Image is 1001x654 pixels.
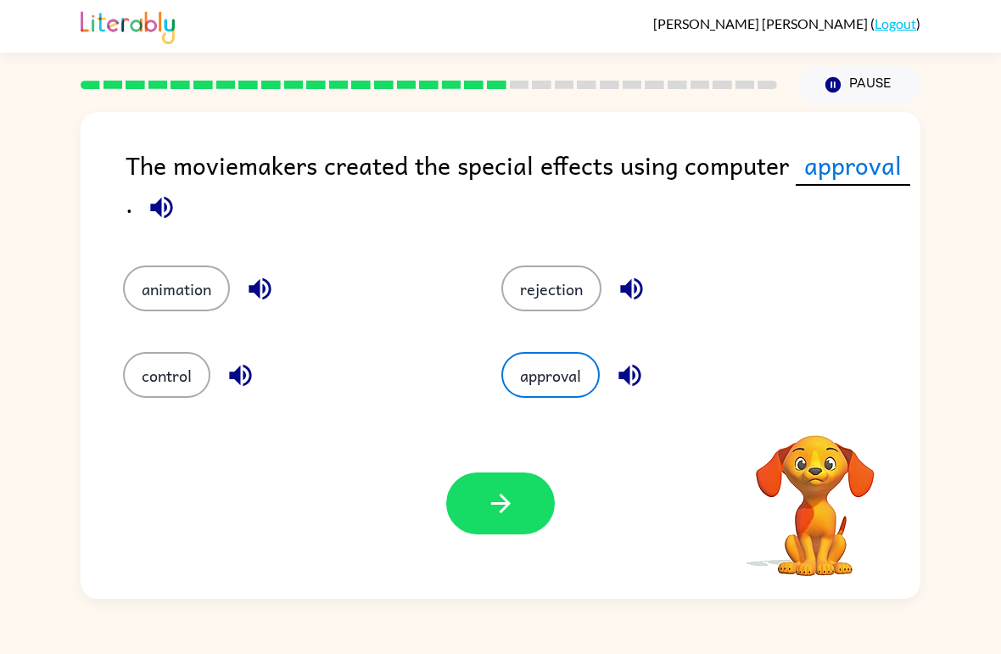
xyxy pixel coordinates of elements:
button: Pause [797,65,920,104]
button: rejection [501,266,601,311]
button: animation [123,266,230,311]
video: Your browser must support playing .mp4 files to use Literably. Please try using another browser. [730,409,900,579]
a: Logout [875,15,916,31]
span: approval [796,146,910,186]
div: The moviemakers created the special effects using computer . [126,146,920,232]
div: ( ) [653,15,920,31]
button: control [123,352,210,398]
img: Literably [81,7,175,44]
span: [PERSON_NAME] [PERSON_NAME] [653,15,870,31]
button: approval [501,352,600,398]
